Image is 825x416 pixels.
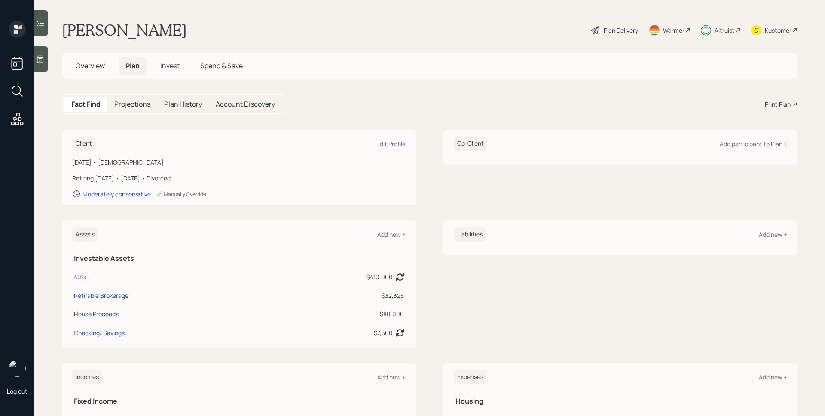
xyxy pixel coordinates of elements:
[160,61,180,70] span: Invest
[7,387,27,395] div: Log out
[71,100,101,108] h5: Fact Find
[759,230,787,239] div: Add new +
[125,61,140,70] span: Plan
[72,227,98,242] h6: Assets
[604,26,638,35] div: Plan Delivery
[164,100,202,108] h5: Plan History
[72,158,406,167] div: [DATE] • [DEMOGRAPHIC_DATA]
[72,137,95,151] h6: Client
[663,26,684,35] div: Warmer
[74,309,119,318] div: House Proceeds
[759,373,787,381] div: Add new +
[367,272,393,281] div: $410,000
[376,140,406,148] div: Edit Profile
[216,100,275,108] h5: Account Discovery
[454,227,486,242] h6: Liabilities
[9,360,26,377] img: james-distasi-headshot.png
[720,140,787,148] div: Add participant to Plan +
[82,190,151,198] div: Moderately conservative
[715,26,735,35] div: Altruist
[455,397,785,405] h5: Housing
[765,100,791,109] div: Print Plan
[74,328,125,337] div: Checking/ Savings
[72,174,406,183] div: Retiring [DATE] • [DATE] • Divorced
[76,61,105,70] span: Overview
[74,291,128,300] div: Retirable Brokerage
[377,373,406,381] div: Add new +
[377,230,406,239] div: Add new +
[74,397,404,405] h5: Fixed Income
[74,272,86,281] div: 401k
[765,26,791,35] div: Kustomer
[114,100,150,108] h5: Projections
[72,370,102,384] h6: Incomes
[62,21,187,40] h1: [PERSON_NAME]
[200,61,243,70] span: Spend & Save
[156,190,206,198] div: Manually Override
[269,291,404,300] div: $32,325
[454,137,487,151] h6: Co-Client
[269,309,404,318] div: $80,000
[374,328,393,337] div: $7,500
[454,370,487,384] h6: Expenses
[74,254,404,263] h5: Investable Assets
